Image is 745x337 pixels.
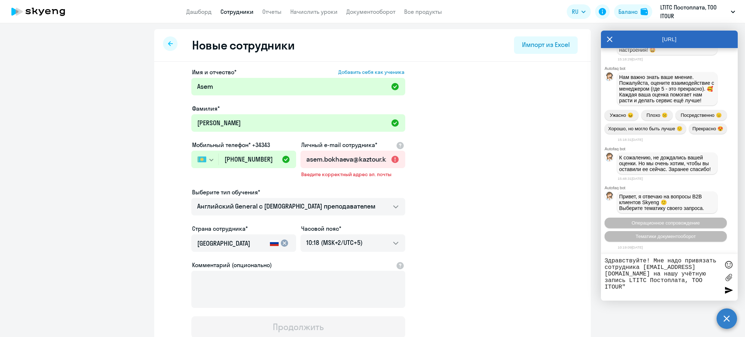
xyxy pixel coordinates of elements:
div: Импорт из Excel [522,40,570,49]
span: Ужасно 😖 [610,112,633,118]
p: LTITC Постоплата, ТОО ITOUR [660,3,728,20]
span: Хорошо, но могло быть лучше 🙂 [608,126,682,131]
label: Страна сотрудника* [192,224,248,233]
h2: Новые сотрудники [192,38,294,52]
span: Привет, я отвечаю на вопросы B2B клиентов Skyeng 🙂 Выберите тематику своего запроса. [619,194,704,211]
a: Отчеты [262,8,282,15]
img: bot avatar [605,153,614,163]
time: 10:19:09[DATE] [618,245,643,249]
button: RU [567,4,591,19]
a: Все продукты [404,8,442,15]
a: Сотрудники [220,8,254,15]
span: Плохо ☹️ [646,112,667,118]
label: Лимит 10 файлов [723,272,734,283]
label: Комментарий (опционально) [192,261,272,269]
label: Часовой пояс* [301,224,341,233]
img: balance [641,8,648,15]
label: Мобильный телефон* +34343 [192,140,270,149]
span: RU [572,7,578,16]
a: Начислить уроки [290,8,338,15]
img: KZ.png [198,156,206,162]
button: Прекрасно 😍 [689,123,727,134]
input: country [197,239,267,248]
button: Посредственно 😑 [676,110,727,120]
span: Тематики документооборот [636,234,696,239]
time: 15:18:29[DATE] [618,57,643,61]
button: LTITC Постоплата, ТОО ITOUR [657,3,739,20]
label: Личный e-mail сотрудника* [301,140,377,149]
div: Autofaq bot [605,66,738,71]
span: Операционное сопровождение [632,220,700,226]
button: Плохо ☹️ [641,110,673,120]
button: Импорт из Excel [514,36,578,54]
button: Тематики документооборот [605,231,727,242]
button: Балансbalance [614,4,652,19]
div: Autofaq bot [605,147,738,151]
div: Продолжить [273,321,323,333]
label: Фамилия* [192,104,220,113]
span: Посредственно 😑 [681,112,721,118]
button: Операционное сопровождение [605,218,727,228]
textarea: Здравствуйте! Мне надо привязать сотрудника [EMAIL_ADDRESS][DOMAIN_NAME] на нашу учётную запись L... [605,258,720,297]
a: Документооборот [346,8,395,15]
span: К сожалению, не дождались вашей оценки. Но мы очень хотим, чтобы вы оставили ее сейчас. Заранее с... [619,155,711,172]
span: Нам важно знать ваше мнение. Пожалуйста, оцените взаимодействие с менеджером (где 5 - это прекрас... [619,74,716,103]
span: Введите корректный адрес эл. почты [301,171,405,178]
time: 15:18:31[DATE] [618,138,643,142]
a: Дашборд [186,8,212,15]
mat-icon: cancel [280,239,289,247]
img: bot avatar [605,72,614,83]
button: Ужасно 😖 [605,110,638,120]
span: Добавить себя как ученика [338,69,405,75]
span: Имя и отчество* [192,68,236,76]
div: Autofaq bot [605,186,738,190]
span: Прекрасно 😍 [693,126,723,131]
label: Выберите тип обучения* [192,188,260,197]
time: 15:48:31[DATE] [618,177,643,181]
img: bot avatar [605,192,614,202]
button: Хорошо, но могло быть лучше 🙂 [605,123,686,134]
div: Баланс [618,7,638,16]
